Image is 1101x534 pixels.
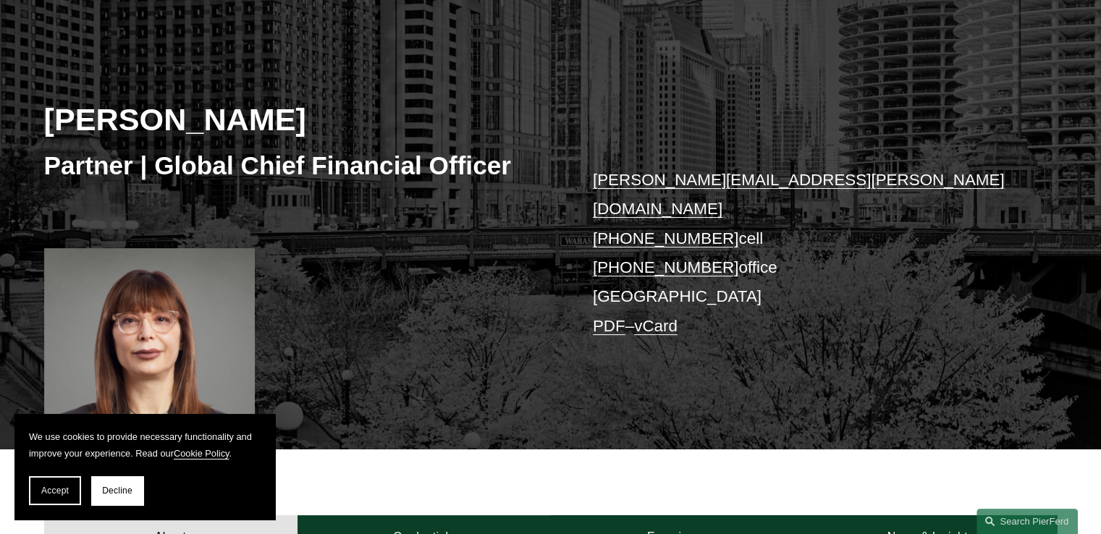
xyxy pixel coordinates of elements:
[593,317,625,335] a: PDF
[174,448,229,459] a: Cookie Policy
[44,150,551,182] h3: Partner | Global Chief Financial Officer
[102,486,132,496] span: Decline
[14,414,275,520] section: Cookie banner
[593,229,739,247] a: [PHONE_NUMBER]
[634,317,678,335] a: vCard
[976,509,1078,534] a: Search this site
[593,166,1015,341] p: cell office [GEOGRAPHIC_DATA] –
[91,476,143,505] button: Decline
[29,428,261,462] p: We use cookies to provide necessary functionality and improve your experience. Read our .
[29,476,81,505] button: Accept
[44,101,551,138] h2: [PERSON_NAME]
[593,171,1005,218] a: [PERSON_NAME][EMAIL_ADDRESS][PERSON_NAME][DOMAIN_NAME]
[41,486,69,496] span: Accept
[593,258,739,276] a: [PHONE_NUMBER]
